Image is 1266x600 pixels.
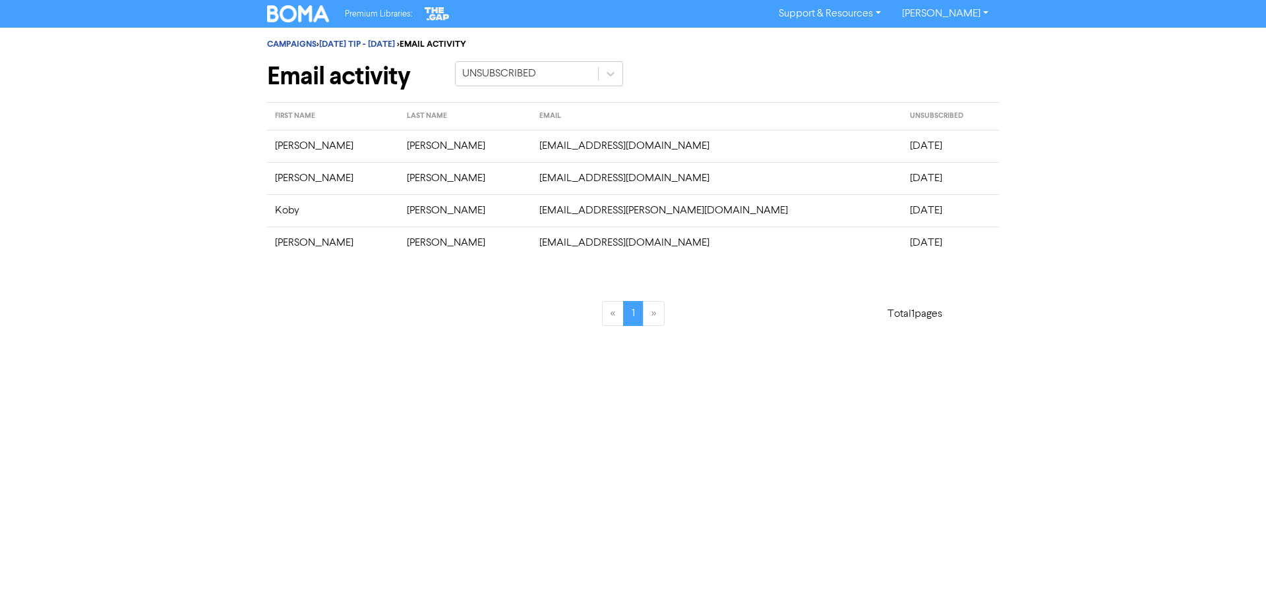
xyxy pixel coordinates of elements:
[267,194,399,227] td: Koby
[267,162,399,194] td: [PERSON_NAME]
[267,227,399,259] td: [PERSON_NAME]
[267,130,399,162] td: [PERSON_NAME]
[267,38,999,51] div: > > EMAIL ACTIVITY
[891,3,999,24] a: [PERSON_NAME]
[902,103,999,130] th: UNSUBSCRIBED
[399,103,531,130] th: LAST NAME
[531,162,902,194] td: [EMAIL_ADDRESS][DOMAIN_NAME]
[888,306,942,322] p: Total 1 pages
[267,5,329,22] img: BOMA Logo
[768,3,891,24] a: Support & Resources
[531,130,902,162] td: [EMAIL_ADDRESS][DOMAIN_NAME]
[531,194,902,227] td: [EMAIL_ADDRESS][PERSON_NAME][DOMAIN_NAME]
[423,5,452,22] img: The Gap
[902,130,999,162] td: [DATE]
[399,227,531,259] td: [PERSON_NAME]
[623,301,644,326] a: Page 1 is your current page
[531,103,902,130] th: EMAIL
[531,227,902,259] td: [EMAIL_ADDRESS][DOMAIN_NAME]
[345,10,412,18] span: Premium Libraries:
[399,194,531,227] td: [PERSON_NAME]
[267,39,316,49] a: CAMPAIGNS
[267,61,435,92] h1: Email activity
[462,66,536,82] div: UNSUBSCRIBED
[399,162,531,194] td: [PERSON_NAME]
[267,103,399,130] th: FIRST NAME
[902,227,999,259] td: [DATE]
[1200,537,1266,600] iframe: Chat Widget
[399,130,531,162] td: [PERSON_NAME]
[902,194,999,227] td: [DATE]
[319,39,395,49] a: [DATE] TIP - [DATE]
[902,162,999,194] td: [DATE]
